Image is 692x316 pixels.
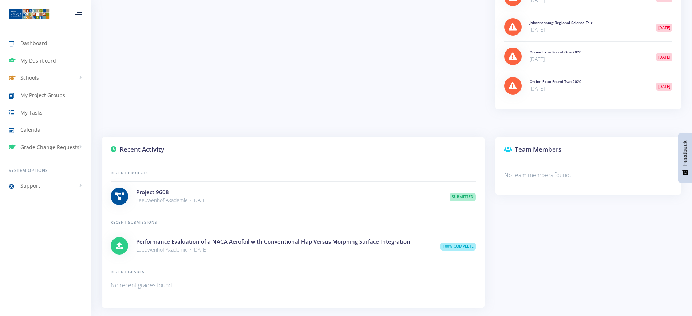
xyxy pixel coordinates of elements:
[20,39,47,47] span: Dashboard
[440,243,476,251] span: 100% Complete
[656,24,672,32] span: [DATE]
[20,57,56,64] span: My Dashboard
[9,167,82,174] h6: System Options
[530,55,645,64] p: [DATE]
[111,280,476,290] p: No recent grades found.
[530,79,645,84] h6: Online Expo Round Two 2020
[20,126,43,133] span: Calendar
[530,20,645,25] h6: Johannesburg Regional Science Fair
[136,188,169,196] a: Project 9608
[111,269,476,275] h6: Recent Grades
[682,140,688,166] span: Feedback
[530,84,645,93] p: [DATE]
[111,170,476,176] h6: Recent Projects
[656,53,672,61] span: [DATE]
[656,83,672,91] span: [DATE]
[530,49,645,55] h6: Online Expo Round One 2020
[136,237,430,246] h4: Performance Evaluation of a NACA Aerofoil with Conventional Flap Versus Morphing Surface Integration
[20,182,40,189] span: Support
[111,145,476,154] h3: Recent Activity
[20,91,65,99] span: My Project Groups
[20,74,39,81] span: Schools
[111,220,476,225] h6: Recent Submissions
[9,8,50,20] img: ...
[504,170,672,180] p: No team members found.
[530,25,645,34] p: [DATE]
[450,193,476,201] span: Submitted
[20,109,43,116] span: My Tasks
[136,196,439,205] p: Leeuwenhof Akademie • [DATE]
[136,245,430,254] p: Leeuwenhof Akademie • [DATE]
[678,133,692,183] button: Feedback - Show survey
[20,143,79,151] span: Grade Change Requests
[504,145,672,154] h3: Team Members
